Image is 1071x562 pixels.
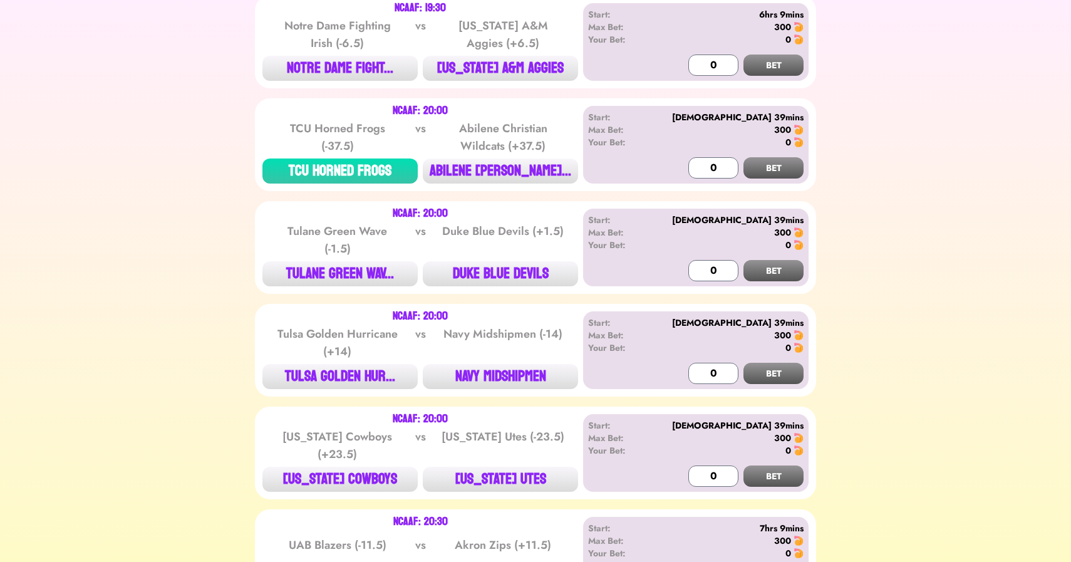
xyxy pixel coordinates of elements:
div: Duke Blue Devils (+1.5) [440,222,566,258]
img: 🍤 [794,343,804,353]
div: 300 [774,226,791,239]
img: 🍤 [794,137,804,147]
div: [US_STATE] A&M Aggies (+6.5) [440,17,566,52]
div: NCAAF: 20:00 [393,311,448,321]
div: 7hrs 9mins [660,522,804,534]
div: Your Bet: [588,444,660,457]
button: BET [743,55,804,76]
div: 300 [774,534,791,547]
div: Akron Zips (+11.5) [440,536,566,554]
div: Start: [588,214,660,226]
div: NCAAF: 19:30 [395,3,446,13]
div: Abilene Christian Wildcats (+37.5) [440,120,566,155]
button: BET [743,363,804,384]
img: 🍤 [794,22,804,32]
div: Start: [588,111,660,123]
div: 0 [785,136,791,148]
div: [DEMOGRAPHIC_DATA] 39mins [660,111,804,123]
button: BET [743,260,804,281]
button: ABILENE [PERSON_NAME]... [423,159,578,184]
button: TCU HORNED FROGS [262,159,418,184]
div: Your Bet: [588,136,660,148]
button: BET [743,466,804,487]
img: 🍤 [794,445,804,455]
div: Max Bet: [588,329,660,341]
button: NAVY MIDSHIPMEN [423,364,578,389]
div: Your Bet: [588,239,660,251]
div: 0 [785,444,791,457]
div: vs [413,325,428,360]
img: 🍤 [794,536,804,546]
div: NCAAF: 20:00 [393,414,448,424]
div: NCAAF: 20:00 [393,209,448,219]
div: NCAAF: 20:00 [393,106,448,116]
div: Max Bet: [588,432,660,444]
div: UAB Blazers (-11.5) [274,536,401,554]
div: vs [413,536,428,554]
button: TULANE GREEN WAV... [262,261,418,286]
div: vs [413,428,428,463]
div: Max Bet: [588,123,660,136]
div: 6hrs 9mins [660,8,804,21]
div: Navy Midshipmen (-14) [440,325,566,360]
div: 0 [785,547,791,559]
img: 🍤 [794,125,804,135]
div: Your Bet: [588,341,660,354]
div: TCU Horned Frogs (-37.5) [274,120,401,155]
div: [US_STATE] Utes (-23.5) [440,428,566,463]
div: Max Bet: [588,534,660,547]
img: 🍤 [794,433,804,443]
div: vs [413,120,428,155]
div: Max Bet: [588,21,660,33]
div: [DEMOGRAPHIC_DATA] 39mins [660,214,804,226]
div: Your Bet: [588,33,660,46]
img: 🍤 [794,240,804,250]
div: [DEMOGRAPHIC_DATA] 39mins [660,419,804,432]
div: Start: [588,419,660,432]
div: [DEMOGRAPHIC_DATA] 39mins [660,316,804,329]
div: [US_STATE] Cowboys (+23.5) [274,428,401,463]
div: 300 [774,21,791,33]
button: TULSA GOLDEN HUR... [262,364,418,389]
div: Start: [588,316,660,329]
div: Start: [588,8,660,21]
div: 300 [774,329,791,341]
div: Start: [588,522,660,534]
div: 300 [774,432,791,444]
div: NCAAF: 20:30 [393,517,448,527]
div: 0 [785,239,791,251]
button: NOTRE DAME FIGHT... [262,56,418,81]
div: Notre Dame Fighting Irish (-6.5) [274,17,401,52]
div: Tulsa Golden Hurricane (+14) [274,325,401,360]
button: BET [743,157,804,179]
div: 0 [785,33,791,46]
button: [US_STATE] UTES [423,467,578,492]
img: 🍤 [794,548,804,558]
div: 0 [785,341,791,354]
div: vs [413,17,428,52]
img: 🍤 [794,330,804,340]
img: 🍤 [794,34,804,44]
div: Your Bet: [588,547,660,559]
div: Tulane Green Wave (-1.5) [274,222,401,258]
img: 🍤 [794,227,804,237]
button: DUKE BLUE DEVILS [423,261,578,286]
div: Max Bet: [588,226,660,239]
div: vs [413,222,428,258]
button: [US_STATE] COWBOYS [262,467,418,492]
div: 300 [774,123,791,136]
button: [US_STATE] A&M AGGIES [423,56,578,81]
